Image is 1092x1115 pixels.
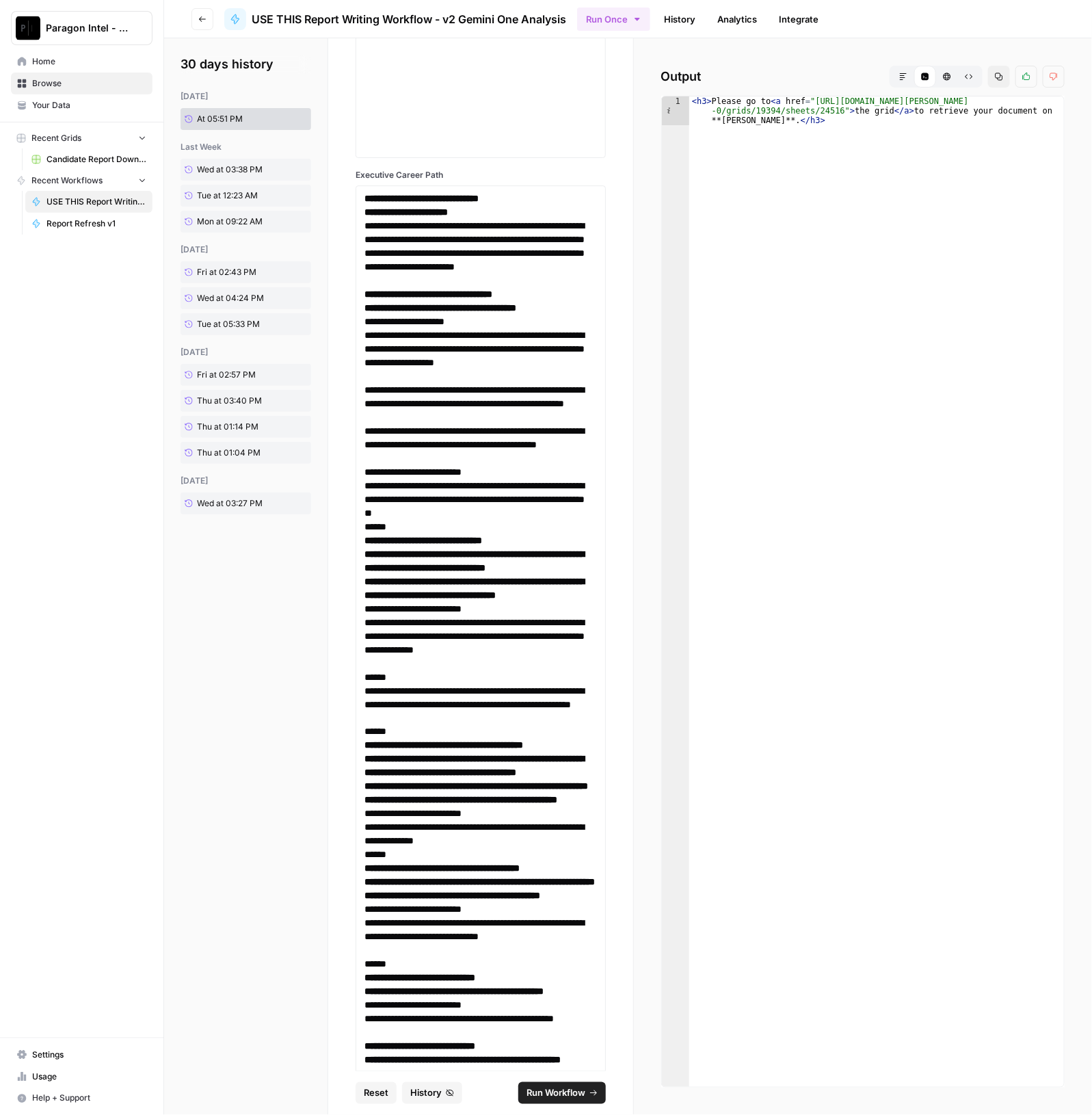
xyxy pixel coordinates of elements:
[11,73,152,94] a: Browse
[181,390,282,412] a: Thu at 03:40 PM
[32,1092,146,1105] span: Help + Support
[197,395,262,407] span: Thu at 03:40 PM
[32,77,146,90] span: Browse
[709,8,765,30] a: Analytics
[410,1086,442,1100] span: History
[11,1066,152,1088] a: Usage
[181,442,282,464] a: Thu at 01:04 PM
[181,416,282,438] a: Thu at 01:14 PM
[197,447,261,459] span: Thu at 01:04 PM
[46,21,129,35] span: Paragon Intel - Bill / Ty / [PERSON_NAME] R&D
[25,148,152,170] a: Candidate Report Download Sheet
[662,96,674,106] span: Info, read annotations row 1
[11,11,152,45] button: Workspace: Paragon Intel - Bill / Ty / Colby R&D
[46,218,146,230] span: Report Refresh v1
[32,55,146,68] span: Home
[181,261,282,283] a: Fri at 02:43 PM
[181,108,282,130] a: At 05:51 PM
[181,55,311,74] h2: 30 days history
[518,1082,606,1104] button: Run Workflow
[224,8,566,30] a: USE THIS Report Writing Workflow - v2 Gemini One Analysis
[11,1044,152,1066] a: Settings
[181,244,311,256] div: [DATE]
[11,128,152,148] button: Recent Grids
[402,1082,462,1104] button: History
[197,292,264,304] span: Wed at 04:24 PM
[356,169,606,181] label: Executive Career Path
[46,196,146,208] span: USE THIS Report Writing Workflow - v2 Gemini One Analysis
[577,8,650,31] button: Run Once
[197,215,263,228] span: Mon at 09:22 AM
[11,170,152,191] button: Recent Workflows
[364,1086,388,1100] span: Reset
[771,8,827,30] a: Integrate
[356,1082,397,1104] button: Reset
[197,163,263,176] span: Wed at 03:38 PM
[25,191,152,213] a: USE THIS Report Writing Workflow - v2 Gemini One Analysis
[197,497,263,510] span: Wed at 03:27 PM
[32,99,146,112] span: Your Data
[181,185,282,207] a: Tue at 12:23 AM
[16,16,40,40] img: Paragon Intel - Bill / Ty / Colby R&D Logo
[197,318,260,330] span: Tue at 05:33 PM
[252,11,566,27] span: USE THIS Report Writing Workflow - v2 Gemini One Analysis
[181,141,311,153] div: last week
[11,1088,152,1110] button: Help + Support
[181,211,282,233] a: Mon at 09:22 AM
[32,1049,146,1061] span: Settings
[181,346,311,358] div: [DATE]
[181,287,282,309] a: Wed at 04:24 PM
[181,90,311,103] div: [DATE]
[25,213,152,235] a: Report Refresh v1
[181,159,282,181] a: Wed at 03:38 PM
[31,174,103,187] span: Recent Workflows
[197,266,256,278] span: Fri at 02:43 PM
[11,94,152,116] a: Your Data
[181,313,282,335] a: Tue at 05:33 PM
[32,1071,146,1083] span: Usage
[181,364,282,386] a: Fri at 02:57 PM
[181,475,311,487] div: [DATE]
[662,96,689,125] div: 1
[661,66,1065,88] h2: Output
[197,189,258,202] span: Tue at 12:23 AM
[197,421,258,433] span: Thu at 01:14 PM
[197,113,243,125] span: At 05:51 PM
[527,1086,585,1100] span: Run Workflow
[46,153,146,166] span: Candidate Report Download Sheet
[11,51,152,73] a: Home
[656,8,704,30] a: History
[197,369,256,381] span: Fri at 02:57 PM
[31,132,81,144] span: Recent Grids
[181,493,282,514] a: Wed at 03:27 PM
